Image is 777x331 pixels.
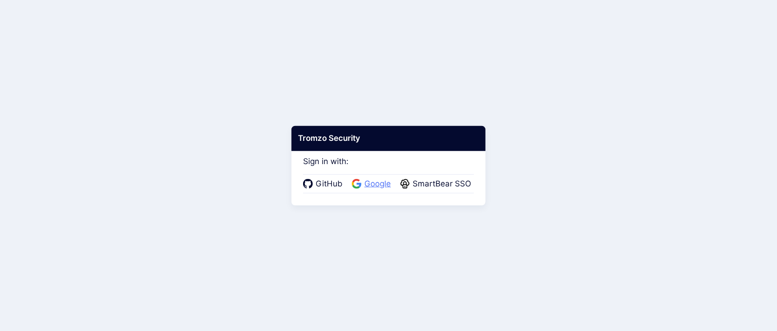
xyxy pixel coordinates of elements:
a: SmartBear SSO [400,178,474,190]
span: Google [362,178,394,190]
a: GitHub [303,178,345,190]
span: GitHub [313,178,345,190]
div: Tromzo Security [291,126,486,151]
a: Google [352,178,394,190]
span: SmartBear SSO [410,178,474,190]
div: Sign in with: [303,144,474,193]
